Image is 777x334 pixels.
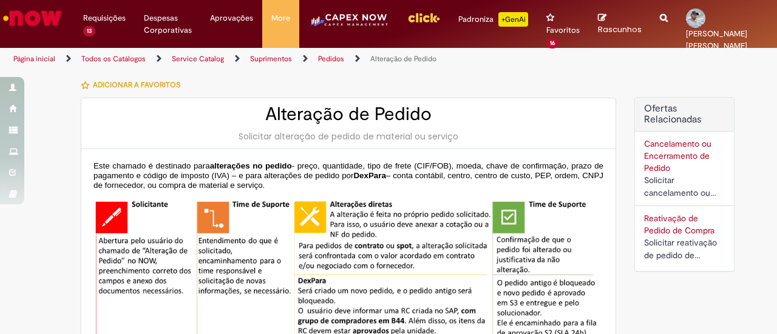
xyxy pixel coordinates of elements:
[83,12,126,24] span: Requisições
[93,171,603,190] span: – conta contábil, centro, centro de custo, PEP, ordem, CNPJ de fornecedor, ou compra de material ...
[598,24,642,35] span: Rascunhos
[644,236,725,262] div: Solicitar reativação de pedido de compra cancelado ou bloqueado.
[353,171,385,180] span: DexPara
[458,12,528,27] div: Padroniza
[13,54,55,64] a: Página inicial
[407,8,440,27] img: click_logo_yellow_360x200.png
[93,130,603,142] div: Solicitar alteração de pedido de material ou serviço
[318,54,344,64] a: Pedidos
[81,54,146,64] a: Todos os Catálogos
[210,12,253,24] span: Aprovações
[250,54,292,64] a: Suprimentos
[271,12,290,24] span: More
[172,54,224,64] a: Service Catalog
[644,174,725,199] div: Solicitar cancelamento ou encerramento de Pedido.
[83,26,95,36] span: 13
[308,12,389,36] img: CapexLogo5.png
[370,54,436,64] a: Alteração de Pedido
[644,104,725,125] h2: Ofertas Relacionadas
[210,161,292,170] span: alterações no pedido
[93,104,603,124] h2: Alteração de Pedido
[644,213,714,236] a: Reativação de Pedido de Compra
[498,12,528,27] p: +GenAi
[546,24,580,36] span: Favoritos
[686,28,747,51] span: [PERSON_NAME] [PERSON_NAME]
[598,13,642,35] a: Rascunhos
[93,161,210,170] span: Este chamado é destinado para
[644,138,711,173] a: Cancelamento ou Encerramento de Pedido
[1,6,64,30] img: ServiceNow
[9,48,509,70] ul: Trilhas de página
[93,80,180,90] span: Adicionar a Favoritos
[144,12,192,36] span: Despesas Corporativas
[634,97,735,272] div: Ofertas Relacionadas
[93,161,603,180] span: - preço, quantidade, tipo de frete (CIF/FOB), moeda, chave de confirmação, prazo de pagamento e c...
[81,72,187,98] button: Adicionar a Favoritos
[546,38,558,48] span: 16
